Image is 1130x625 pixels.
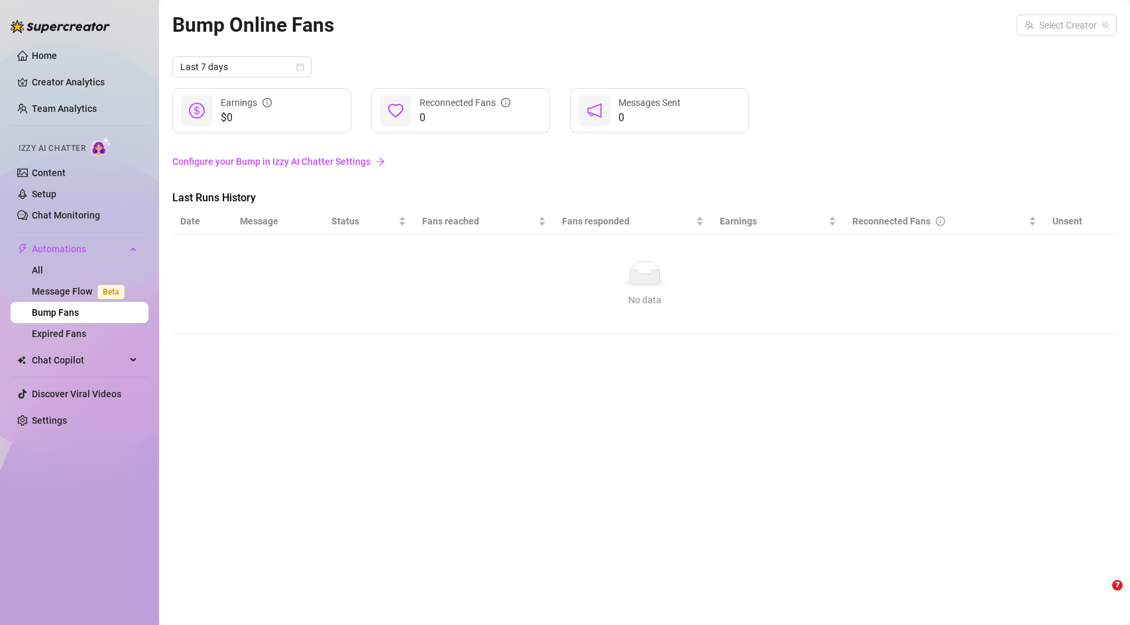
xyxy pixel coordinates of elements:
img: logo-BBDzfeDw.svg [11,20,110,33]
img: AI Chatter [91,137,111,156]
a: Chat Monitoring [32,210,100,220]
span: heart [388,103,404,119]
span: Chat Copilot [32,350,126,371]
a: Home [32,50,57,61]
span: Earnings [720,214,826,228]
div: Reconnected Fans [852,214,1026,228]
span: arrow-right [376,157,385,166]
span: info-circle [262,98,272,107]
a: Setup [32,189,56,199]
span: Automations [32,238,126,260]
span: Izzy AI Chatter [19,142,85,155]
article: Bump Online Fans [172,9,334,40]
span: dollar [189,103,205,119]
th: Message [232,209,323,234]
span: team [1102,21,1109,29]
span: notification [587,103,602,119]
span: Beta [97,285,125,299]
a: Settings [32,415,67,426]
a: Configure your Bump in Izzy AI Chatter Settings [172,154,1117,169]
th: Earnings [712,209,844,234]
th: Fans responded [554,209,712,234]
th: Unsent [1045,209,1090,234]
a: Content [32,168,66,178]
div: Reconnected Fans [420,95,510,110]
th: Status [323,209,414,234]
span: Fans reached [422,214,536,228]
span: Last 7 days [180,57,304,77]
th: Date [172,209,232,234]
a: Expired Fans [32,328,86,339]
a: Team Analytics [32,103,97,114]
span: $0 [221,110,272,126]
div: No data [186,293,1103,307]
a: Bump Fans [32,307,79,318]
a: All [32,265,43,275]
span: 7 [1112,580,1123,591]
a: Creator Analytics [32,72,138,93]
span: 0 [420,110,510,126]
span: thunderbolt [17,244,28,254]
div: Earnings [221,95,272,110]
span: Status [331,214,396,228]
a: Configure your Bump in Izzy AI Chatter Settingsarrow-right [172,149,1117,174]
span: Last Runs History [172,190,395,206]
span: info-circle [501,98,510,107]
span: Messages Sent [618,97,681,108]
iframe: Intercom live chat [1085,580,1117,612]
a: Message FlowBeta [32,286,130,297]
span: 0 [618,110,681,126]
a: Discover Viral Videos [32,389,121,399]
span: Fans responded [562,214,693,228]
th: Fans reached [414,209,554,234]
span: calendar [296,63,304,71]
img: Chat Copilot [17,356,26,365]
span: info-circle [936,216,945,226]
